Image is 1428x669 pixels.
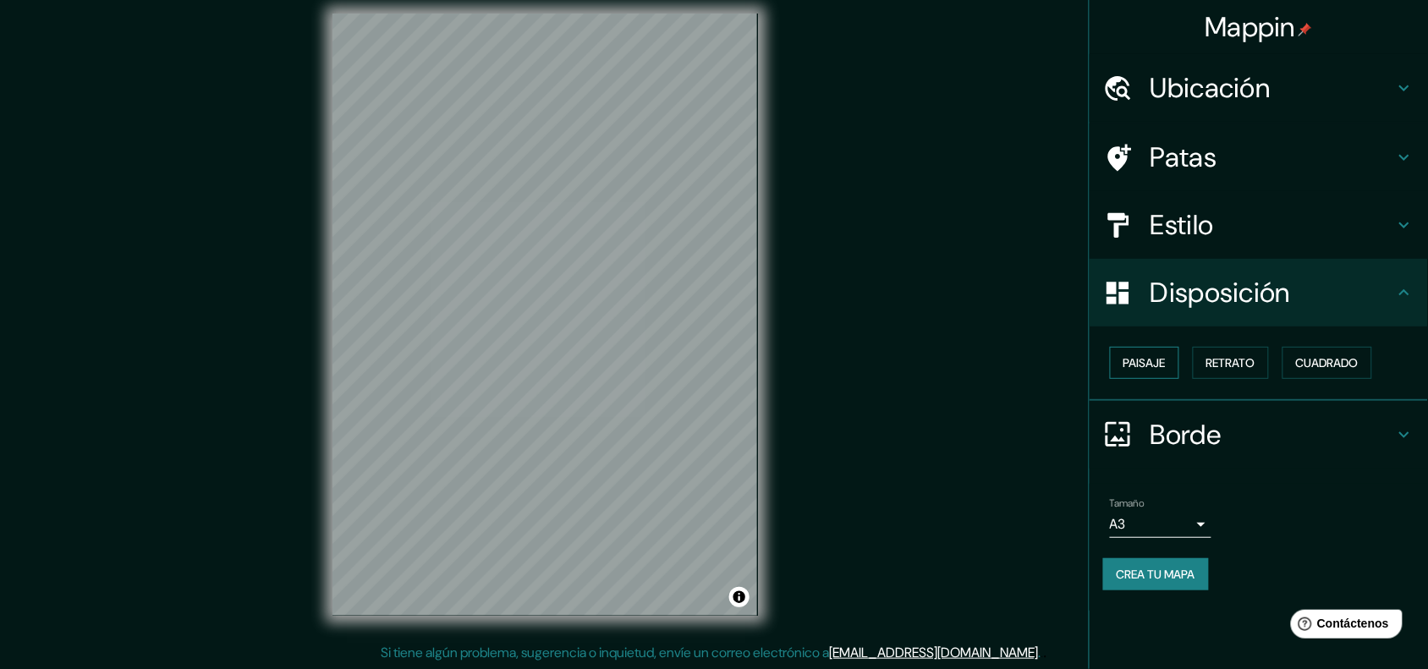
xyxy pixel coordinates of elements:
font: Paisaje [1123,355,1166,370]
font: Patas [1151,140,1217,175]
font: Ubicación [1151,70,1271,106]
font: Tamaño [1110,496,1145,510]
div: Patas [1090,123,1428,191]
font: Mappin [1206,9,1296,45]
font: Retrato [1206,355,1255,370]
button: Paisaje [1110,347,1179,379]
div: Disposición [1090,259,1428,326]
canvas: Mapa [332,14,758,616]
font: Disposición [1151,275,1290,310]
font: Crea tu mapa [1117,567,1195,582]
font: A3 [1110,515,1126,533]
a: [EMAIL_ADDRESS][DOMAIN_NAME] [830,644,1039,661]
div: Estilo [1090,191,1428,259]
font: . [1039,644,1041,661]
font: . [1044,643,1047,661]
button: Activar o desactivar atribución [729,587,750,607]
font: Borde [1151,417,1222,452]
font: Si tiene algún problema, sugerencia o inquietud, envíe un correo electrónico a [382,644,830,661]
div: Ubicación [1090,54,1428,122]
font: . [1041,643,1044,661]
button: Crea tu mapa [1103,558,1209,590]
div: Borde [1090,401,1428,469]
img: pin-icon.png [1299,23,1312,36]
font: Cuadrado [1296,355,1359,370]
div: A3 [1110,511,1211,538]
font: Estilo [1151,207,1214,243]
button: Retrato [1193,347,1269,379]
iframe: Lanzador de widgets de ayuda [1277,603,1409,650]
button: Cuadrado [1282,347,1372,379]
